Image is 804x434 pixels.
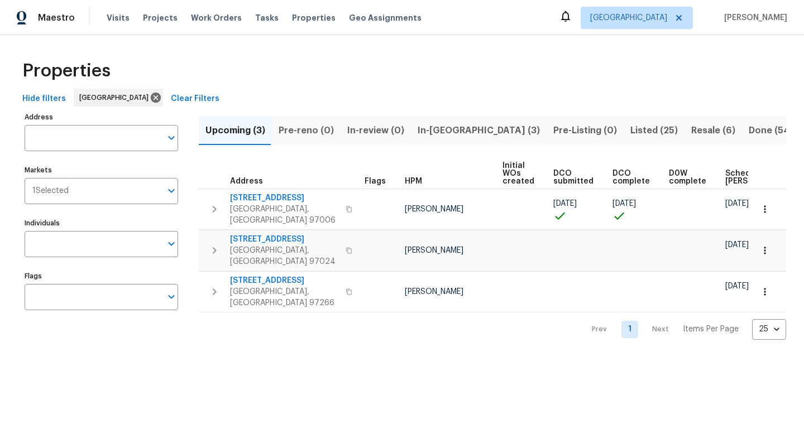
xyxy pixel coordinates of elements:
span: DCO complete [612,170,650,185]
span: Listed (25) [630,123,678,138]
span: D0W complete [669,170,706,185]
span: Projects [143,12,178,23]
span: Geo Assignments [349,12,422,23]
span: [PERSON_NAME] [405,205,463,213]
span: HPM [405,177,422,185]
span: [DATE] [553,200,577,208]
span: Hide filters [22,92,66,106]
span: Maestro [38,12,75,23]
a: Goto page 1 [621,321,638,338]
button: Clear Filters [166,89,224,109]
span: [PERSON_NAME] [720,12,787,23]
span: Pre-Listing (0) [553,123,617,138]
span: [GEOGRAPHIC_DATA], [GEOGRAPHIC_DATA] 97266 [230,286,339,308]
span: [DATE] [612,200,636,208]
span: In-[GEOGRAPHIC_DATA] (3) [418,123,540,138]
span: Flags [365,177,386,185]
label: Markets [25,167,178,173]
span: [STREET_ADDRESS] [230,192,339,204]
span: [GEOGRAPHIC_DATA] [79,92,153,103]
span: DCO submitted [553,170,594,185]
span: Upcoming (3) [205,123,265,138]
span: Address [230,177,263,185]
span: [DATE] [725,241,749,249]
div: 25 [752,315,786,344]
span: [PERSON_NAME] [405,247,463,254]
span: Clear Filters [171,92,219,106]
label: Address [25,114,178,120]
button: Open [164,236,179,252]
span: In-review (0) [347,123,404,138]
span: Resale (6) [691,123,735,138]
span: Visits [107,12,130,23]
button: Hide filters [18,89,70,109]
span: [STREET_ADDRESS] [230,275,339,286]
span: Done (548) [749,123,800,138]
span: [STREET_ADDRESS] [230,234,339,245]
button: Open [164,130,179,146]
button: Open [164,289,179,305]
span: [GEOGRAPHIC_DATA] [590,12,667,23]
span: Properties [22,65,111,76]
span: Work Orders [191,12,242,23]
span: [DATE] [725,200,749,208]
label: Flags [25,273,178,279]
nav: Pagination Navigation [581,319,786,340]
span: Properties [292,12,336,23]
span: Initial WOs created [502,162,534,185]
button: Open [164,183,179,199]
label: Individuals [25,220,178,226]
span: [DATE] [725,282,749,290]
span: Pre-reno (0) [279,123,334,138]
span: [GEOGRAPHIC_DATA], [GEOGRAPHIC_DATA] 97006 [230,204,339,226]
span: [GEOGRAPHIC_DATA], [GEOGRAPHIC_DATA] 97024 [230,245,339,267]
div: [GEOGRAPHIC_DATA] [74,89,163,107]
span: Tasks [255,14,279,22]
span: 1 Selected [32,186,69,196]
span: [PERSON_NAME] [405,288,463,296]
span: Scheduled [PERSON_NAME] [725,170,788,185]
p: Items Per Page [683,324,739,335]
